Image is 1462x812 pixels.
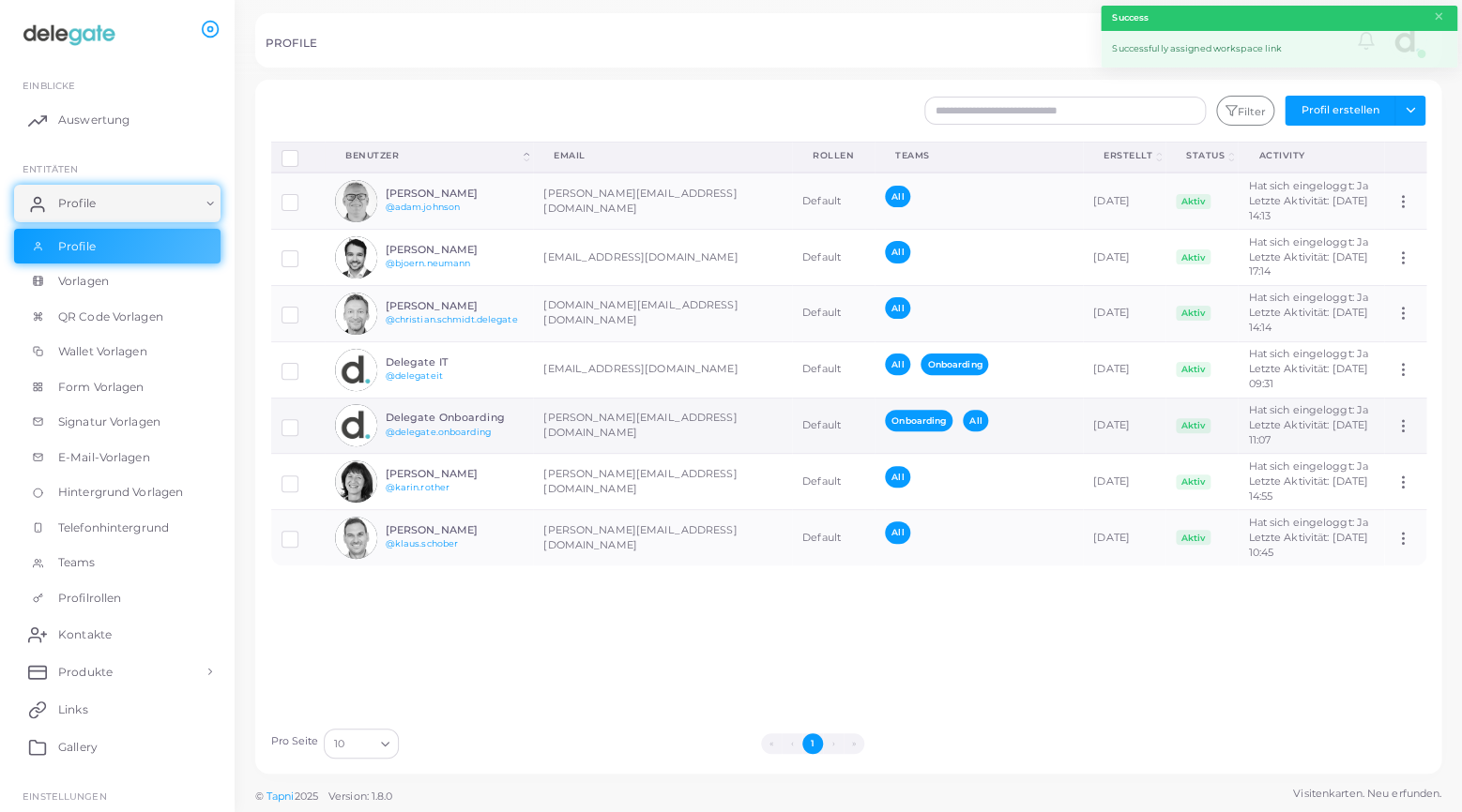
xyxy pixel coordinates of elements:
span: Gallery [58,739,98,756]
span: Aktiv [1176,249,1211,264]
a: Hintergrund Vorlagen [14,474,221,510]
span: All [885,297,910,319]
span: Teams [58,554,96,571]
th: Action [1384,142,1425,173]
td: [DATE] [1083,173,1165,229]
td: Default [792,341,875,398]
a: Links [14,690,221,728]
div: Teams [895,149,1062,162]
a: @adam.johnson [386,202,460,212]
span: 2025 [294,789,317,804]
h5: PROFILE [266,37,317,50]
span: All [885,353,910,375]
a: Vorlagen [14,263,221,299]
span: Onboarding [885,410,952,431]
span: Onboarding [921,353,988,375]
th: Row-selection [271,142,326,173]
a: Produkte [14,653,221,690]
span: Kontakte [58,626,112,643]
a: Profilrollen [14,580,221,616]
button: Close [1433,7,1445,27]
span: Letzte Aktivität: [DATE] 11:07 [1248,418,1368,446]
span: Signatur Vorlagen [58,414,160,430]
div: Email [554,149,771,162]
div: Erstellt [1104,149,1152,162]
a: @klaus.schober [386,538,459,549]
span: Profile [58,238,96,255]
a: Telefonhintergrund [14,510,221,546]
span: 10 [334,734,344,754]
span: Hat sich eingeloggt: Ja [1248,516,1368,529]
td: [DATE] [1083,454,1165,510]
td: Default [792,173,875,229]
div: Successfully assigned workspace link [1101,31,1457,68]
span: Form Vorlagen [58,379,144,396]
h6: Delegate Onboarding [386,412,524,424]
span: All [885,186,910,207]
h6: [PERSON_NAME] [386,244,524,256]
td: [EMAIL_ADDRESS][DOMAIN_NAME] [533,230,792,286]
div: Status [1186,149,1225,162]
span: Letzte Aktivität: [DATE] 09:31 [1248,362,1368,390]
span: Letzte Aktivität: [DATE] 14:14 [1248,306,1368,334]
span: Produkte [58,664,113,681]
h6: [PERSON_NAME] [386,188,524,200]
span: Letzte Aktivität: [DATE] 17:14 [1248,250,1368,278]
div: Search for option [324,729,399,759]
td: [DATE] [1083,230,1165,286]
span: Hintergrund Vorlagen [58,484,183,501]
span: All [885,466,910,488]
span: Profile [58,195,96,212]
span: Aktiv [1176,474,1211,489]
img: avatar [335,293,377,335]
span: QR Code Vorlagen [58,308,163,325]
a: @delegate.onboarding [386,427,491,437]
strong: Success [1112,11,1149,24]
td: [DATE] [1083,510,1165,565]
td: [PERSON_NAME][EMAIL_ADDRESS][DOMAIN_NAME] [533,454,792,510]
a: Gallery [14,728,221,765]
span: Vorlagen [58,273,109,290]
img: avatar [335,404,377,446]
img: avatar [335,180,377,222]
span: Aktiv [1176,306,1211,321]
div: activity [1258,149,1363,162]
a: @bjoern.neumann [386,258,471,268]
span: Einstellungen [23,790,106,802]
div: Benutzer [345,149,520,162]
span: ENTITÄTEN [23,163,78,174]
span: Hat sich eingeloggt: Ja [1248,179,1368,192]
span: Aktiv [1176,194,1211,209]
span: Letzte Aktivität: [DATE] 10:45 [1248,531,1368,559]
ul: Pagination [404,733,1222,754]
td: [DATE] [1083,398,1165,454]
a: Auswertung [14,101,221,139]
a: Form Vorlagen [14,369,221,405]
img: avatar [335,236,377,278]
a: QR Code Vorlagen [14,299,221,335]
td: [PERSON_NAME][EMAIL_ADDRESS][DOMAIN_NAME] [533,398,792,454]
span: Profilrollen [58,590,121,607]
span: Letzte Aktivität: [DATE] 14:13 [1248,194,1368,222]
td: [DATE] [1083,285,1165,341]
span: Hat sich eingeloggt: Ja [1248,403,1368,416]
h6: [PERSON_NAME] [386,300,524,312]
h6: [PERSON_NAME] [386,468,524,480]
td: [PERSON_NAME][EMAIL_ADDRESS][DOMAIN_NAME] [533,510,792,565]
span: Hat sich eingeloggt: Ja [1248,291,1368,304]
a: Tapni [267,789,295,803]
span: EINBLICKE [23,80,75,91]
label: Pro Seite [271,734,319,749]
span: © [255,789,392,804]
span: Aktiv [1176,418,1211,433]
td: [PERSON_NAME][EMAIL_ADDRESS][DOMAIN_NAME] [533,173,792,229]
span: All [885,241,910,263]
div: Rollen [813,149,854,162]
img: logo [17,18,121,53]
button: Go to page 1 [802,733,823,754]
td: [EMAIL_ADDRESS][DOMAIN_NAME] [533,341,792,398]
td: Default [792,230,875,286]
img: avatar [335,349,377,391]
td: Default [792,285,875,341]
span: Version: 1.8.0 [328,789,393,803]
